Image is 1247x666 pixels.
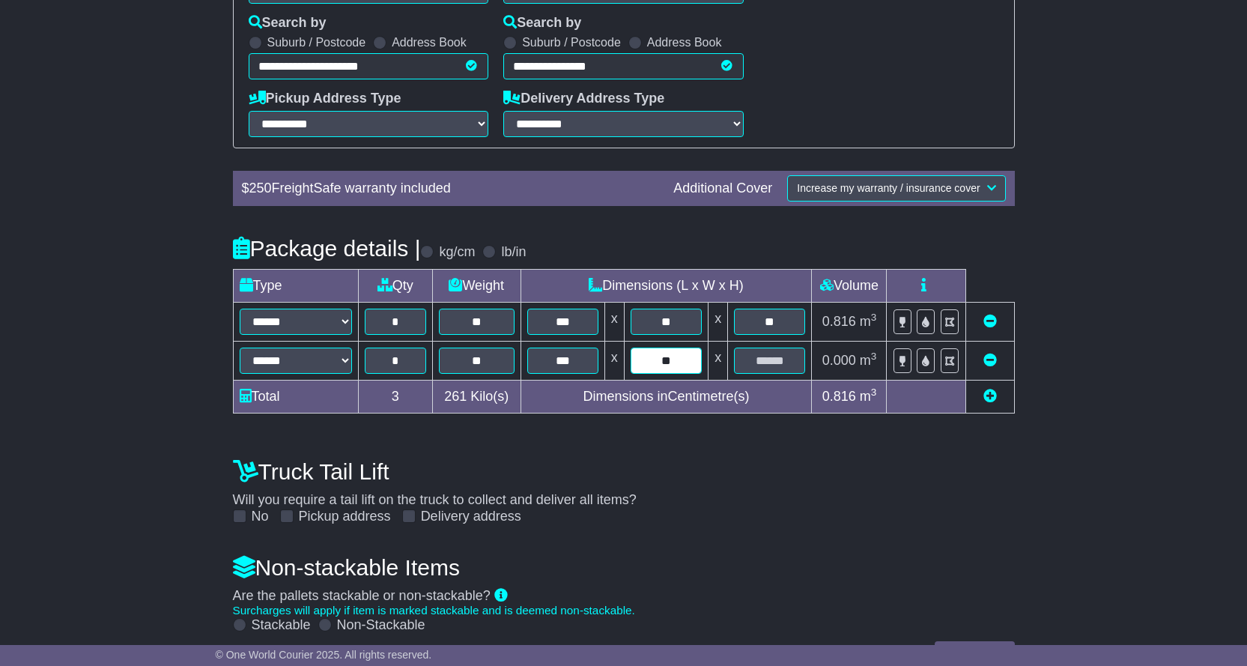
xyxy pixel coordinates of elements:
td: 3 [358,380,432,413]
td: Total [233,380,358,413]
label: Delivery address [421,509,521,525]
td: x [604,302,624,341]
label: Pickup address [299,509,391,525]
label: kg/cm [439,244,475,261]
span: Increase my warranty / insurance cover [797,182,980,194]
label: Pickup Address Type [249,91,401,107]
sup: 3 [871,312,877,323]
td: Weight [432,269,521,302]
label: No [252,509,269,525]
h4: Non-stackable Items [233,555,1015,580]
label: Address Book [647,35,722,49]
label: Suburb / Postcode [267,35,366,49]
td: Type [233,269,358,302]
span: 0.816 [822,389,856,404]
label: Search by [249,15,327,31]
span: 0.000 [822,353,856,368]
button: Increase my warranty / insurance cover [787,175,1005,202]
span: © One World Courier 2025. All rights reserved. [216,649,432,661]
sup: 3 [871,387,877,398]
span: m [860,314,877,329]
td: x [709,341,728,380]
td: Qty [358,269,432,302]
div: $ FreightSafe warranty included [234,181,667,197]
span: 0.816 [822,314,856,329]
label: Suburb / Postcode [522,35,621,49]
td: x [709,302,728,341]
h4: Truck Tail Lift [233,459,1015,484]
div: Will you require a tail lift on the truck to collect and deliver all items? [225,452,1022,525]
a: Remove this item [983,353,997,368]
label: Address Book [392,35,467,49]
sup: 3 [871,351,877,362]
td: Dimensions in Centimetre(s) [521,380,812,413]
div: Additional Cover [666,181,780,197]
span: 261 [444,389,467,404]
label: Stackable [252,617,311,634]
td: x [604,341,624,380]
span: m [860,389,877,404]
label: lb/in [501,244,526,261]
label: Search by [503,15,581,31]
h4: Package details | [233,236,421,261]
td: Volume [812,269,887,302]
a: Add new item [983,389,997,404]
td: Kilo(s) [432,380,521,413]
span: m [860,353,877,368]
td: Dimensions (L x W x H) [521,269,812,302]
span: 250 [249,181,272,196]
a: Remove this item [983,314,997,329]
div: Surcharges will apply if item is marked stackable and is deemed non-stackable. [233,604,1015,617]
label: Non-Stackable [337,617,425,634]
span: Are the pallets stackable or non-stackable? [233,588,491,603]
label: Delivery Address Type [503,91,664,107]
